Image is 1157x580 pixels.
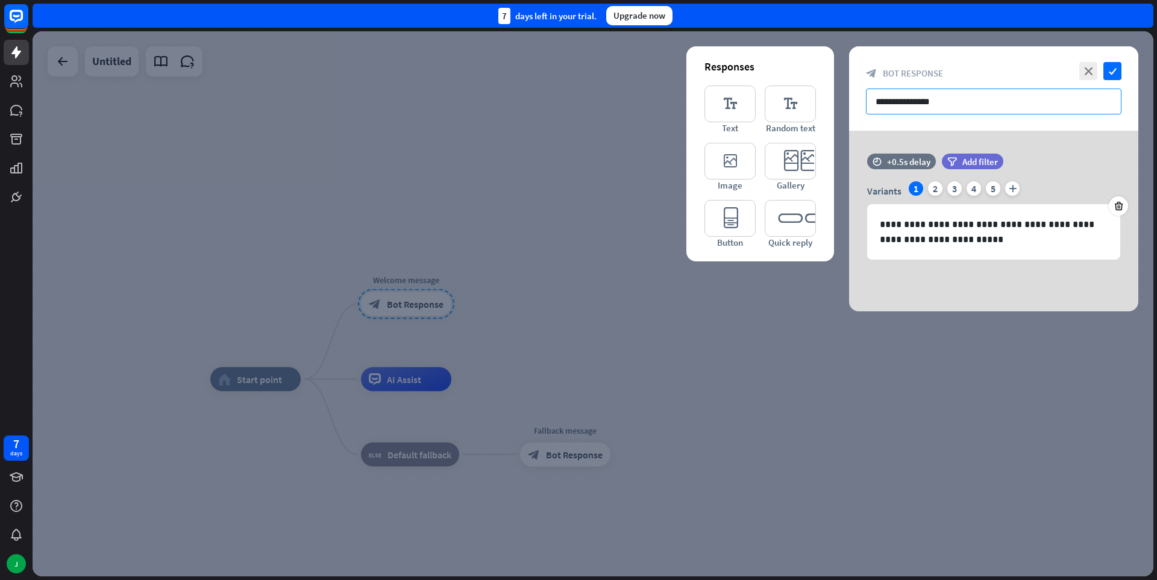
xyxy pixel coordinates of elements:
span: Add filter [962,156,998,167]
i: time [873,157,882,166]
div: 3 [947,181,962,196]
i: check [1103,62,1121,80]
i: block_bot_response [866,68,877,79]
div: days left in your trial. [498,8,597,24]
a: 7 days [4,435,29,461]
div: days [10,449,22,458]
i: plus [1005,181,1020,196]
div: 7 [13,438,19,449]
div: 5 [986,181,1000,196]
i: close [1079,62,1097,80]
div: +0.5s delay [887,156,930,167]
div: 2 [928,181,942,196]
div: 1 [909,181,923,196]
span: Variants [867,185,901,197]
div: 7 [498,8,510,24]
div: Upgrade now [606,6,673,25]
i: filter [947,157,957,166]
div: 4 [967,181,981,196]
button: Open LiveChat chat widget [10,5,46,41]
span: Bot Response [883,67,943,79]
div: J [7,554,26,573]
